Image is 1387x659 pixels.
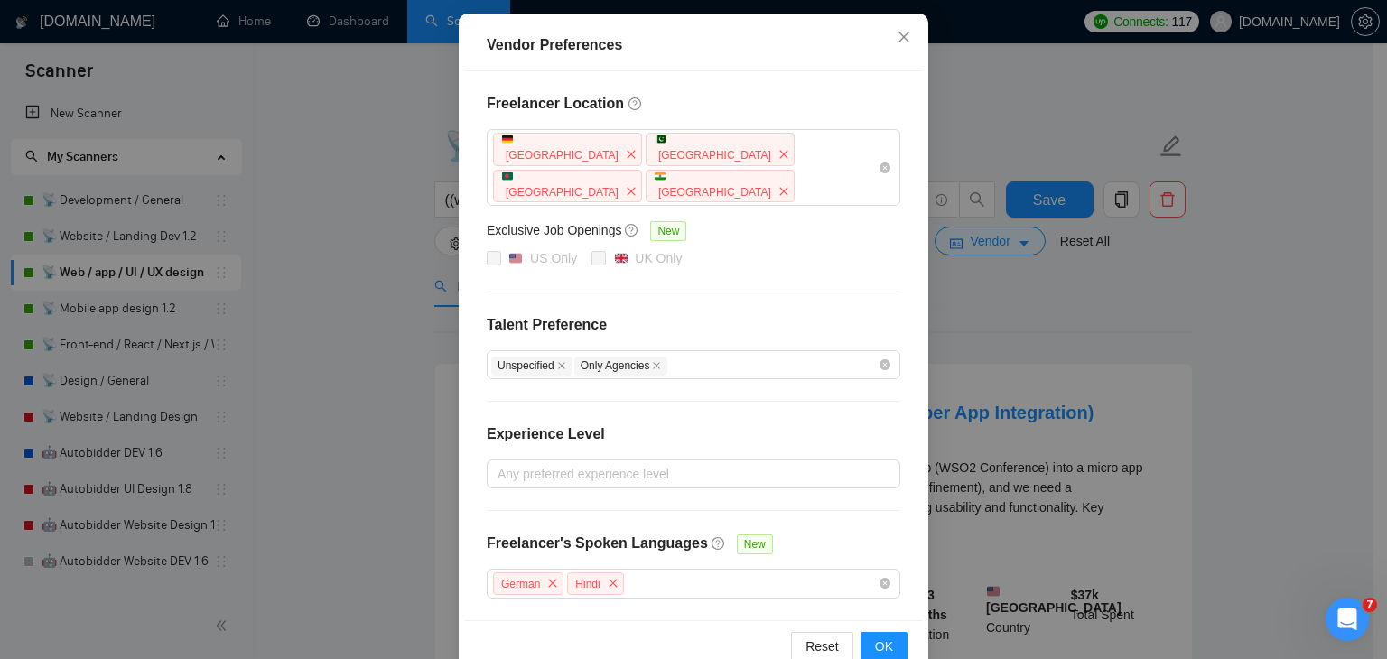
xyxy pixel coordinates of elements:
[487,93,900,115] h4: Freelancer Location
[897,30,911,44] span: close
[621,181,641,201] span: close
[880,162,890,173] span: close-circle
[575,578,600,590] span: Hindi
[712,536,726,551] span: question-circle
[487,34,900,56] div: Vendor Preferences
[615,252,628,265] img: 🇬🇧
[655,134,666,144] img: 🇵🇰
[506,149,619,162] span: [GEOGRAPHIC_DATA]
[487,533,708,554] h4: Freelancer's Spoken Languages
[487,423,605,445] h4: Experience Level
[658,149,771,162] span: [GEOGRAPHIC_DATA]
[628,97,643,111] span: question-circle
[875,636,893,656] span: OK
[774,144,794,164] span: close
[635,248,682,268] div: UK Only
[502,134,513,144] img: 🇩🇪
[1326,598,1369,641] iframe: Intercom live chat
[655,171,666,181] img: 🇮🇳
[557,361,566,370] span: close
[501,578,540,590] span: German
[880,578,890,589] span: close-circle
[621,144,641,164] span: close
[737,534,773,554] span: New
[880,14,928,62] button: Close
[625,223,639,237] span: question-circle
[658,185,771,198] span: [GEOGRAPHIC_DATA]
[509,252,522,265] img: 🇺🇸
[574,357,668,376] span: Only Agencies
[491,357,572,376] span: Unspecified
[530,248,577,268] div: US Only
[880,359,890,370] span: close-circle
[1363,598,1377,612] span: 7
[487,220,621,240] h5: Exclusive Job Openings
[543,573,563,593] span: close
[774,181,794,201] span: close
[502,171,513,181] img: 🇧🇩
[652,361,661,370] span: close
[805,636,839,656] span: Reset
[506,185,619,198] span: [GEOGRAPHIC_DATA]
[603,573,623,593] span: close
[487,314,900,336] h4: Talent Preference
[650,221,686,241] span: New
